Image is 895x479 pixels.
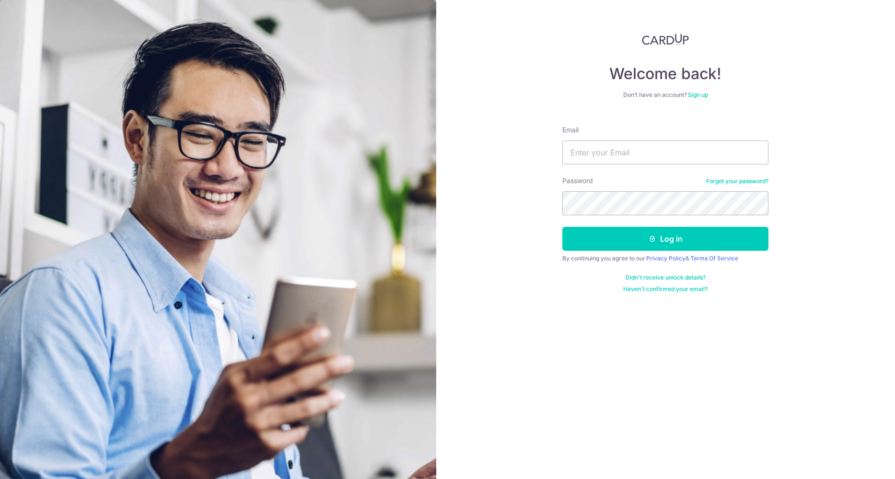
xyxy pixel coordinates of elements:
button: Log in [562,227,768,251]
a: Privacy Policy [646,255,686,262]
label: Email [562,125,579,135]
input: Enter your Email [562,140,768,164]
a: Forgot your password? [706,177,768,185]
div: By continuing you agree to our & [562,255,768,262]
a: Sign up [688,91,708,98]
a: Didn't receive unlock details? [626,274,706,281]
div: Don’t have an account? [562,91,768,99]
img: CardUp Logo [642,34,689,45]
a: Haven't confirmed your email? [623,285,708,293]
a: Terms Of Service [690,255,738,262]
label: Password [562,176,593,186]
h4: Welcome back! [562,64,768,83]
